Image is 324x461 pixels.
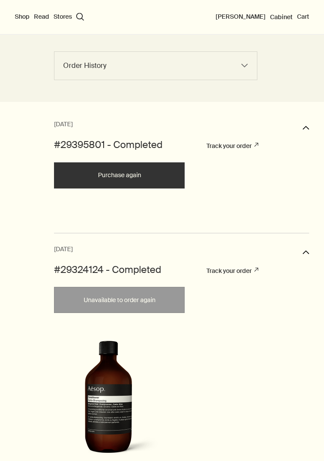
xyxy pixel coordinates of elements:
[206,434,258,442] a: Track your order
[54,13,72,21] button: Stores
[206,142,258,150] a: Track your order
[303,412,309,431] button: Open
[54,52,257,81] select: accountNav
[303,120,309,139] button: Open
[76,13,84,21] button: Open search
[216,13,266,21] button: [PERSON_NAME]
[54,120,73,130] span: [DATE]
[56,206,208,382] img: Aesop_Kits_Aromatique_Room_Spray_Trio_Web_GL_image
[297,13,309,21] button: Cart
[54,139,162,152] h2: #29395801 - Completed
[56,206,208,384] a: Aesop_Kits_Aromatique_Room_Spray_Trio_Web_GL_image
[34,13,49,21] button: Read
[270,13,293,21] a: Cabinet
[54,163,185,189] button: Purchase again
[54,431,161,444] h2: #29324124 - Completed
[54,412,73,422] span: [DATE]
[15,13,30,21] button: Shop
